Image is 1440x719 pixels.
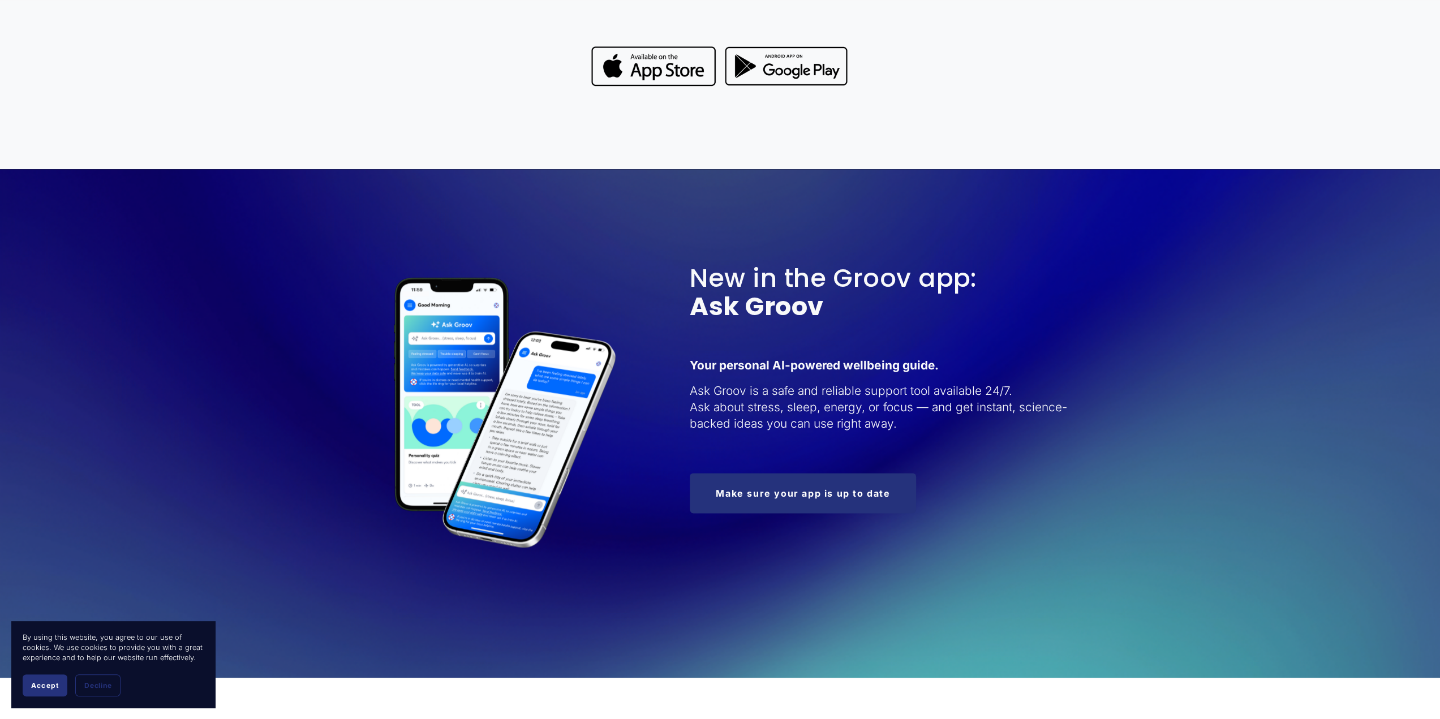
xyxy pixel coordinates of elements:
[75,674,121,696] button: Decline
[23,632,204,663] p: By using this website, you agree to our use of cookies. We use cookies to provide you with a grea...
[690,289,823,324] strong: Ask Groov
[690,264,1115,321] h2: New in the Groov app:
[84,681,111,690] span: Decline
[11,621,215,708] section: Cookie banner
[23,674,67,696] button: Accept
[690,382,1082,432] p: Ask Groov is a safe and reliable support tool available 24/7. Ask about stress, sleep, energy, or...
[690,358,938,372] strong: Your personal AI-powered wellbeing guide.
[31,681,59,690] span: Accept
[690,473,916,513] a: Make sure your app is up to date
